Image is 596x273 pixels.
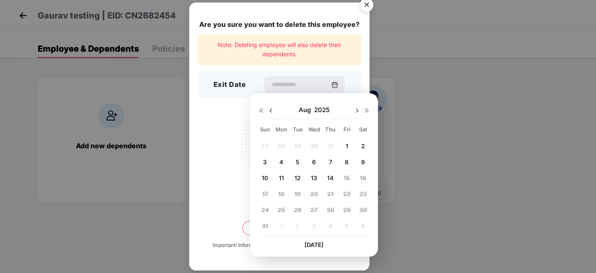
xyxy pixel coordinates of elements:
span: 11 [279,174,284,181]
span: 5 [296,158,299,165]
div: Mon [274,126,289,133]
span: 13 [311,174,317,181]
span: 6 [312,158,316,165]
button: Delete permanently [242,221,316,235]
span: 14 [327,174,333,181]
h3: Exit Date [213,79,246,90]
div: Wed [307,126,321,133]
img: svg+xml;base64,PHN2ZyB4bWxucz0iaHR0cDovL3d3dy53My5vcmcvMjAwMC9zdmciIHdpZHRoPSIxNiIgaGVpZ2h0PSIxNi... [258,107,264,114]
span: 2025 [314,106,330,114]
span: 3 [263,158,267,165]
img: svg+xml;base64,PHN2ZyB4bWxucz0iaHR0cDovL3d3dy53My5vcmcvMjAwMC9zdmciIHdpZHRoPSIxNiIgaGVpZ2h0PSIxNi... [364,107,370,114]
span: 8 [345,158,349,165]
div: Note: Deleting employee will also delete their dependents. [198,34,361,66]
img: svg+xml;base64,PHN2ZyBpZD0iQ2FsZW5kYXItMzJ4MzIiIHhtbG5zPSJodHRwOi8vd3d3LnczLm9yZy8yMDAwL3N2ZyIgd2... [331,81,338,88]
div: Tue [290,126,305,133]
div: Thu [323,126,338,133]
span: 2 [361,142,365,150]
span: 7 [329,158,332,165]
span: 1 [346,142,348,150]
span: [DATE] [305,241,323,248]
img: svg+xml;base64,PHN2ZyBpZD0iRHJvcGRvd24tMzJ4MzIiIHhtbG5zPSJodHRwOi8vd3d3LnczLm9yZy8yMDAwL3N2ZyIgd2... [268,107,274,114]
div: Sat [356,126,370,133]
img: svg+xml;base64,PHN2ZyBpZD0iRHJvcGRvd24tMzJ4MzIiIHhtbG5zPSJodHRwOi8vd3d3LnczLm9yZy8yMDAwL3N2ZyIgd2... [354,107,360,114]
span: 10 [262,174,268,181]
span: 12 [294,174,301,181]
span: Aug [299,106,314,114]
div: Are you sure you want to delete this employee? [198,19,361,30]
div: Sun [258,126,272,133]
img: svg+xml;base64,PHN2ZyB4bWxucz0iaHR0cDovL3d3dy53My5vcmcvMjAwMC9zdmciIHdpZHRoPSIyMjQiIGhlaWdodD0iMT... [232,121,326,186]
span: 9 [361,158,365,165]
div: Fri [339,126,354,133]
div: Important! Information once deleted, can’t be recovered. [213,241,346,249]
span: 4 [279,158,283,165]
